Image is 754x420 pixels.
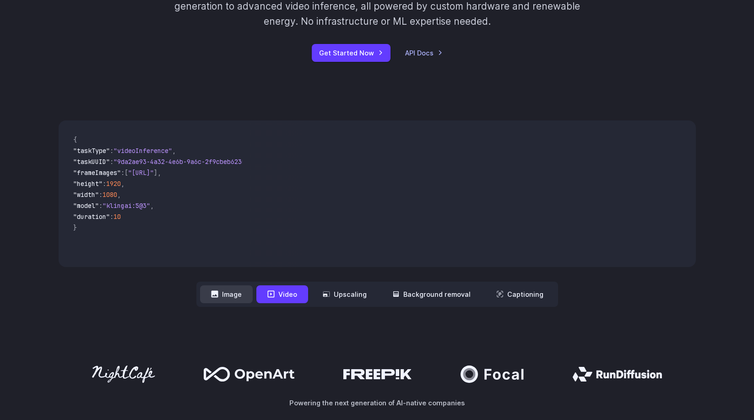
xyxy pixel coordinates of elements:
span: "model" [73,202,99,210]
span: "taskUUID" [73,158,110,166]
span: 10 [114,213,121,221]
a: API Docs [405,48,443,58]
span: ] [154,169,157,177]
span: : [99,191,103,199]
span: : [110,147,114,155]
span: : [110,213,114,221]
span: : [99,202,103,210]
span: , [117,191,121,199]
span: , [157,169,161,177]
span: "width" [73,191,99,199]
span: "klingai:5@3" [103,202,150,210]
button: Captioning [485,285,554,303]
span: "9da2ae93-4a32-4e6b-9a6c-2f9cbeb62301" [114,158,253,166]
button: Upscaling [312,285,378,303]
span: "height" [73,180,103,188]
span: } [73,224,77,232]
a: Get Started Now [312,44,391,62]
span: "videoInference" [114,147,172,155]
span: , [150,202,154,210]
p: Powering the next generation of AI-native companies [59,398,696,408]
span: : [103,180,106,188]
button: Background removal [381,285,482,303]
span: , [121,180,125,188]
span: "frameImages" [73,169,121,177]
span: [ [125,169,128,177]
button: Image [200,285,253,303]
span: "[URL]" [128,169,154,177]
span: , [172,147,176,155]
button: Video [256,285,308,303]
span: : [121,169,125,177]
span: "taskType" [73,147,110,155]
span: 1920 [106,180,121,188]
span: { [73,136,77,144]
span: 1080 [103,191,117,199]
span: "duration" [73,213,110,221]
span: : [110,158,114,166]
